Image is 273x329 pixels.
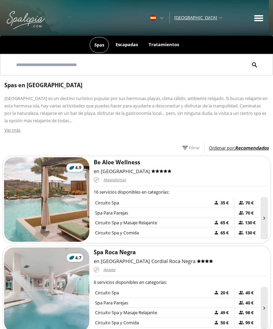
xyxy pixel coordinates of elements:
[75,255,81,261] span: 4.7
[95,230,139,236] span: Circuito Spa y Comida
[244,209,255,217] span: 70 €
[244,219,255,226] span: 130 €
[244,199,255,206] span: 70 €
[219,199,230,206] span: 35 €
[4,127,21,133] span: Ver más
[95,290,119,296] span: Circuito Spa
[149,41,179,47] span: Tratamientos
[95,300,128,306] span: Spa Para Parejas
[94,279,167,285] span: 6 servicios disponibles en categorías:
[94,249,267,256] h2: Spa Roca Negra
[219,229,230,236] span: 65 €
[94,258,195,264] span: en [GEOGRAPHIC_DATA] Cordial Roca Negra
[219,319,230,326] span: 50 €
[4,81,82,89] span: Spas en [GEOGRAPHIC_DATA]
[4,126,21,134] button: Ver más
[209,145,234,151] span: Ordenar por
[95,309,157,316] span: Circuito Spa y Masaje Relajante
[116,41,138,47] span: Escapadas
[7,11,45,29] img: logo
[94,168,150,174] span: en [GEOGRAPHIC_DATA]
[244,289,255,296] span: 40 €
[66,253,84,262] button: 4.7
[219,219,230,226] span: 65 €
[103,266,115,274] span: Agaete
[95,200,119,206] span: Circuito Spa
[209,145,269,152] label: :
[103,176,126,184] span: Maspalomas
[66,163,84,172] button: 4.9
[244,229,255,236] span: 130 €
[244,319,255,326] span: 99 €
[178,142,205,154] button: Filtrar
[75,164,81,171] span: 4.9
[219,289,230,296] span: 20 €
[95,220,157,226] span: Circuito Spa y Masaje Relajante
[94,159,267,166] h2: Be Aloe Wellness
[94,42,104,48] span: Spas
[244,309,255,316] span: 98 €
[174,14,217,21] span: [GEOGRAPHIC_DATA]
[94,189,169,195] span: 16 servicios disponibles en categorías:
[244,299,255,306] span: 40 €
[95,320,139,326] span: Circuito Spa y Comida
[2,156,271,243] a: 4.9Be Aloe Wellnessen [GEOGRAPHIC_DATA]Maspalomas16 servicios disponibles en categorías:Circuito ...
[235,145,269,151] span: Recomendados
[70,118,72,124] span: ..
[219,309,230,316] span: 49 €
[95,210,128,216] span: Spa Para Parejas
[4,95,268,124] span: [GEOGRAPHIC_DATA] es un destino turístico popular por sus hermosas playas, clima cálido, ambiente...
[189,145,200,150] span: Filtrar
